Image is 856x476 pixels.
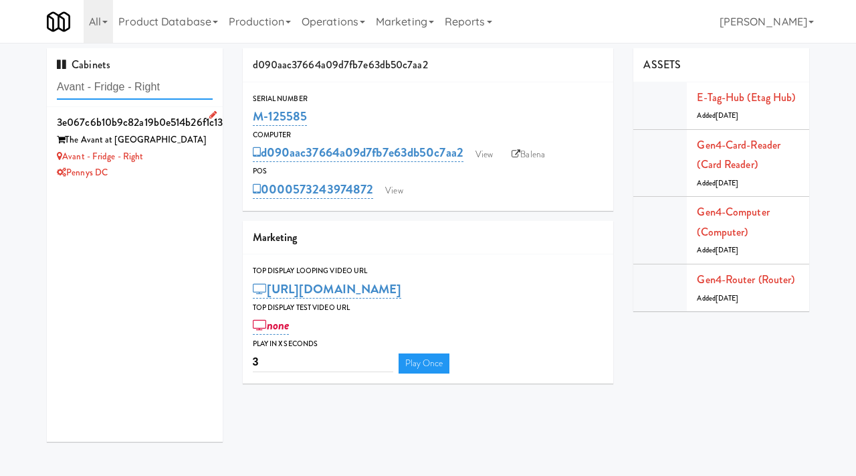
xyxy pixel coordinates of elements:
[716,178,739,188] span: [DATE]
[697,245,738,255] span: Added
[697,178,738,188] span: Added
[253,180,374,199] a: 0000573243974872
[253,143,463,162] a: d090aac37664a09d7fb7e63db50c7aa2
[57,112,213,133] div: 3e067c6b10b9c82a19b0e514b26f1c13
[57,57,110,72] span: Cabinets
[253,230,298,245] span: Marketing
[697,137,780,173] a: Gen4-card-reader (Card Reader)
[716,110,739,121] span: [DATE]
[57,166,108,179] a: Pennys DC
[697,204,769,240] a: Gen4-computer (Computer)
[253,316,290,335] a: none
[253,129,604,142] div: Computer
[47,107,223,187] li: 3e067c6b10b9c82a19b0e514b26f1c13The Avant at [GEOGRAPHIC_DATA] Avant - Fridge - RightPennys DC
[57,75,213,100] input: Search cabinets
[253,337,604,351] div: Play in X seconds
[253,264,604,278] div: Top Display Looping Video Url
[47,10,70,33] img: Micromart
[697,272,794,287] a: Gen4-router (Router)
[253,165,604,178] div: POS
[253,280,402,299] a: [URL][DOMAIN_NAME]
[697,293,738,303] span: Added
[57,132,213,149] div: The Avant at [GEOGRAPHIC_DATA]
[697,110,738,121] span: Added
[697,90,795,105] a: E-tag-hub (Etag Hub)
[243,48,614,82] div: d090aac37664a09d7fb7e63db50c7aa2
[505,145,552,165] a: Balena
[643,57,681,72] span: ASSETS
[399,353,450,374] a: Play Once
[57,150,143,163] a: Avant - Fridge - Right
[253,107,308,126] a: M-125585
[716,293,739,303] span: [DATE]
[716,245,739,255] span: [DATE]
[469,145,500,165] a: View
[253,301,604,315] div: Top Display Test Video Url
[379,181,409,201] a: View
[253,92,604,106] div: Serial Number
